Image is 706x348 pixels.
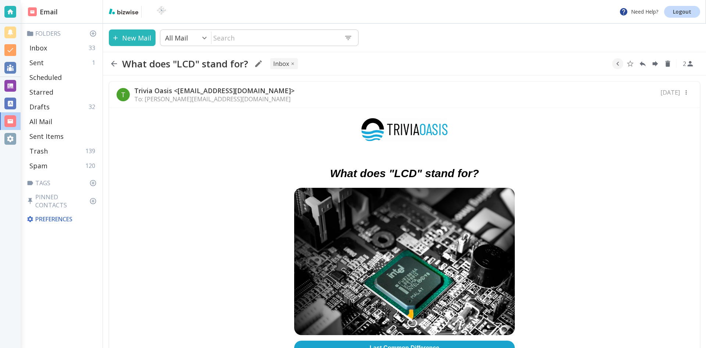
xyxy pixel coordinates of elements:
p: Preferences [26,215,98,223]
div: Inbox33 [26,41,100,55]
img: bizwise [109,8,138,14]
div: Starred [26,85,100,99]
p: Need Help? [619,7,658,16]
img: BioTech International [145,6,178,18]
input: Search [211,30,338,45]
p: Folders [26,29,100,38]
button: See Participants [680,55,697,73]
p: Drafts [29,102,50,111]
p: Sent Items [29,132,64,141]
div: Preferences [25,212,100,226]
p: 1 [92,59,98,67]
button: New Mail [109,29,156,46]
p: Spam [29,161,47,170]
button: Reply [637,58,648,69]
p: 120 [85,162,98,170]
p: Scheduled [29,73,62,82]
p: 33 [89,44,98,52]
p: Tags [26,179,100,187]
button: Forward [650,58,661,69]
p: Inbox [29,43,47,52]
p: All Mail [29,117,52,126]
button: Delete [662,58,673,69]
h2: What does "LCD" stand for? [122,58,248,70]
p: All Mail [165,34,188,42]
p: Pinned Contacts [26,193,100,209]
a: Logout [664,6,700,18]
p: [DATE] [660,88,680,96]
p: Trivia Oasis <[EMAIL_ADDRESS][DOMAIN_NAME]> [134,86,295,95]
div: Spam120 [26,158,100,173]
p: 32 [89,103,98,111]
p: To: [PERSON_NAME][EMAIL_ADDRESS][DOMAIN_NAME] [134,95,295,103]
div: Sent Items [26,129,100,144]
p: 2 [683,60,686,68]
p: INBOX [273,60,289,68]
p: 139 [85,147,98,155]
img: DashboardSidebarEmail.svg [28,7,37,16]
h2: Email [28,7,58,17]
div: Drafts32 [26,99,100,114]
div: All Mail [26,114,100,129]
div: Trash139 [26,144,100,158]
p: Trash [29,147,48,155]
div: Sent1 [26,55,100,70]
p: Logout [673,9,691,14]
div: Scheduled [26,70,100,85]
p: Sent [29,58,44,67]
div: TTrivia Oasis <[EMAIL_ADDRESS][DOMAIN_NAME]>To: [PERSON_NAME][EMAIL_ADDRESS][DOMAIN_NAME][DATE] [109,82,700,108]
p: Starred [29,88,53,96]
p: T [121,90,125,99]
